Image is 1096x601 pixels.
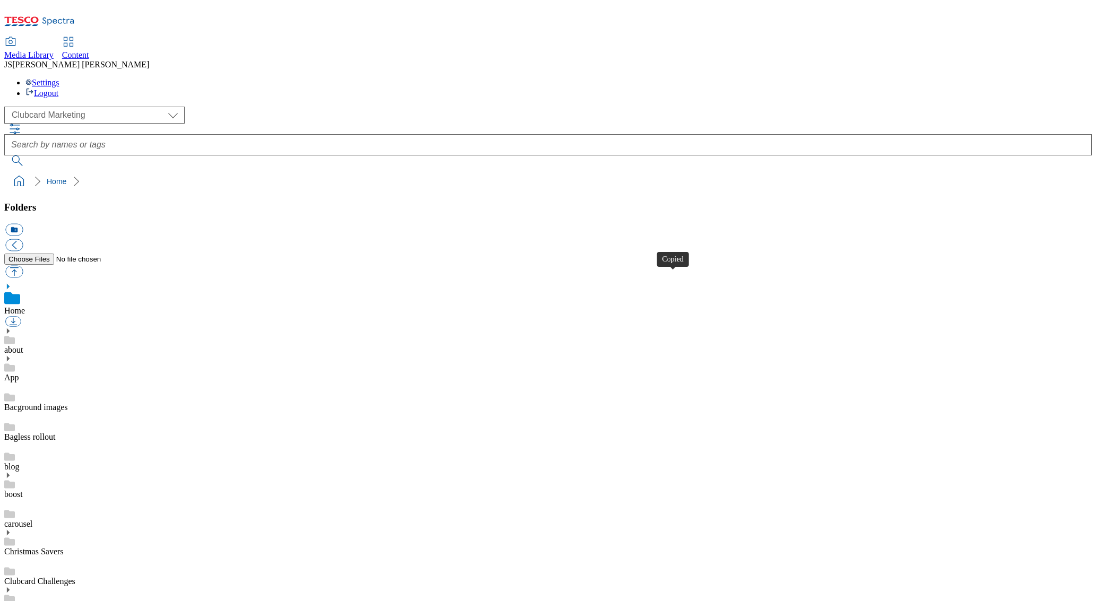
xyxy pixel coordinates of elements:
[25,78,59,87] a: Settings
[4,373,19,382] a: App
[4,577,75,586] a: Clubcard Challenges
[62,50,89,59] span: Content
[4,462,19,471] a: blog
[11,173,28,190] a: home
[4,171,1092,191] nav: breadcrumb
[4,547,64,556] a: Christmas Savers
[12,60,149,69] span: [PERSON_NAME] [PERSON_NAME]
[4,134,1092,155] input: Search by names or tags
[4,38,54,60] a: Media Library
[4,519,32,528] a: carousel
[4,403,68,412] a: Bacground images
[4,432,55,441] a: Bagless rollout
[4,60,12,69] span: JS
[62,38,89,60] a: Content
[47,177,66,186] a: Home
[25,89,58,98] a: Logout
[4,345,23,354] a: about
[4,306,25,315] a: Home
[4,202,1092,213] h3: Folders
[4,50,54,59] span: Media Library
[4,490,23,499] a: boost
